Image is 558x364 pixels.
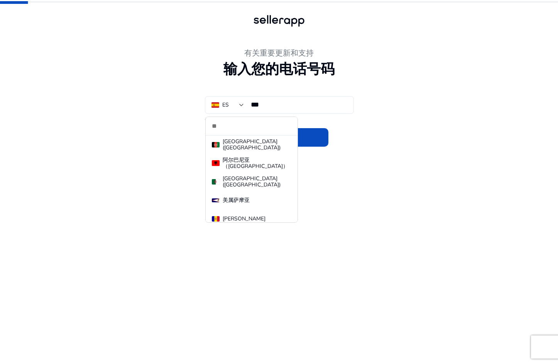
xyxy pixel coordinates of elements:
[223,176,291,188] div: [GEOGRAPHIC_DATA] (‫[GEOGRAPHIC_DATA]‬‎)
[206,117,298,135] input: 下拉搜索
[223,157,291,169] div: 阿尔巴尼亚 （[GEOGRAPHIC_DATA]）
[223,197,250,203] div: 美属萨摩亚
[223,139,291,151] div: [GEOGRAPHIC_DATA] (‫[GEOGRAPHIC_DATA]‬‎)
[223,216,265,222] div: [PERSON_NAME]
